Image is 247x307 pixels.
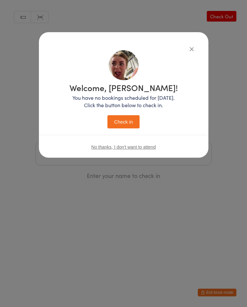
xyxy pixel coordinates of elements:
img: image1739322427.png [109,50,139,80]
p: You have no bookings scheduled for [DATE]. Click the button below to check in. [69,94,178,109]
button: Check in [107,115,140,128]
button: No thanks, I don't want to attend [91,144,156,150]
h1: Welcome, [PERSON_NAME]! [69,83,178,92]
